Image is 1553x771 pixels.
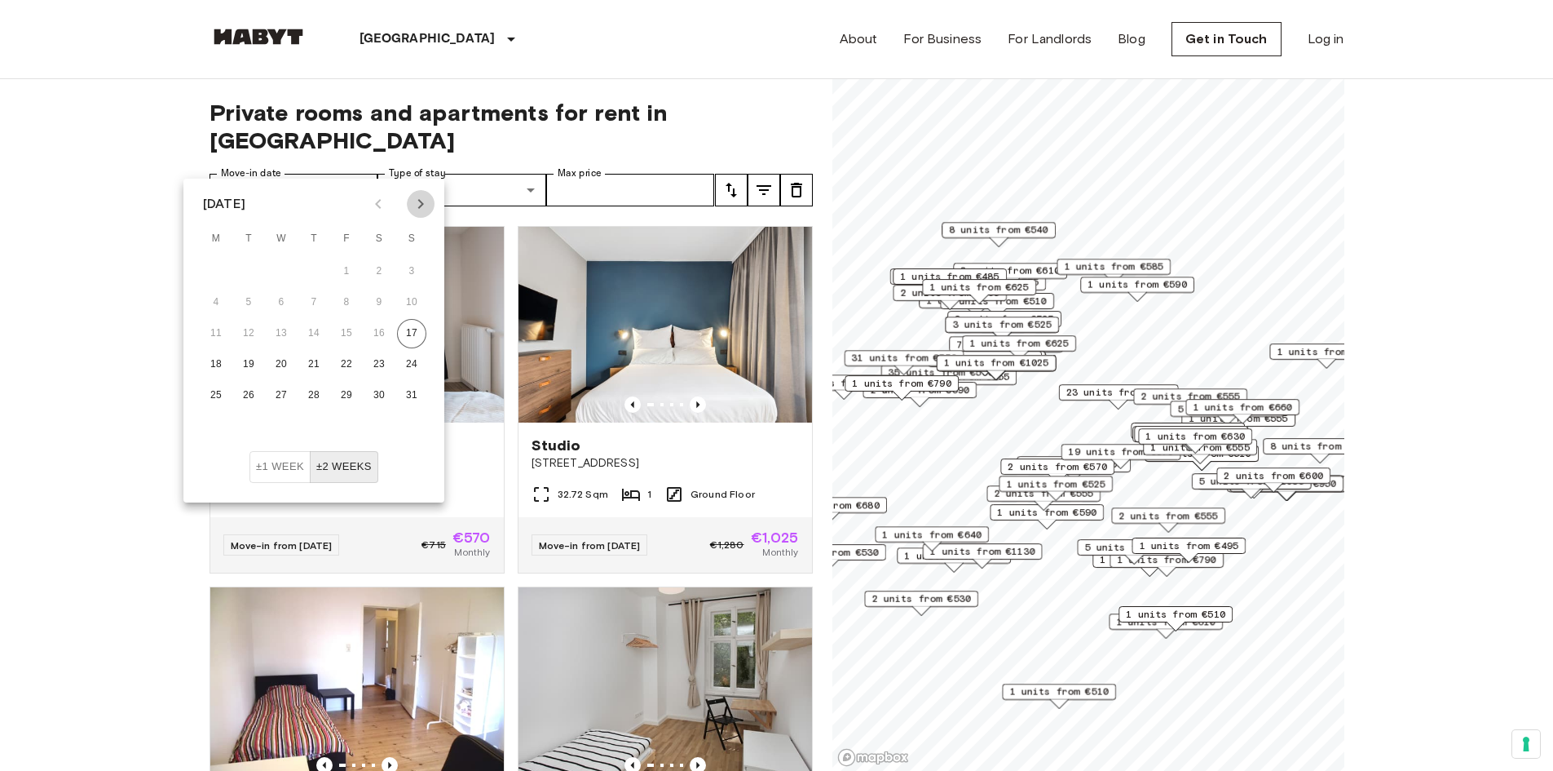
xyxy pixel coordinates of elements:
span: Monthly [762,545,798,560]
div: Map marker [864,591,978,616]
div: Map marker [1133,388,1247,414]
div: Map marker [1229,475,1343,500]
span: 2 units from €510 [947,294,1047,308]
div: Map marker [844,350,964,375]
button: ±2 weeks [310,451,378,483]
div: Move In Flexibility [249,451,378,483]
div: Map marker [1170,401,1284,426]
a: About [840,29,878,49]
span: 8 units from €540 [949,223,1048,237]
span: €1,280 [710,538,744,552]
div: Map marker [1058,384,1178,410]
div: Map marker [1080,277,1194,302]
div: Map marker [787,374,901,400]
div: Map marker [1111,507,1225,533]
span: 1 units from €680 [780,498,880,512]
div: Map marker [1134,426,1248,451]
div: Map marker [1138,428,1252,454]
a: For Business [903,29,982,49]
span: 2 units from €600 [1224,468,1323,483]
span: 5 units from €1085 [1198,474,1304,489]
span: 1 units from €1130 [929,544,1035,559]
div: Map marker [1216,467,1330,493]
div: Map marker [922,279,1036,304]
div: Map marker [942,222,1056,247]
div: Map marker [1109,614,1223,639]
div: Map marker [1057,259,1171,284]
div: Map marker [940,293,1054,318]
span: 1 units from €610 [1116,614,1215,629]
div: Map marker [1118,606,1233,631]
span: 1 [647,487,651,502]
span: €570 [452,530,491,545]
button: 28 [299,381,329,410]
div: Map marker [1229,476,1343,501]
span: 1 units from €645 [1138,423,1238,438]
span: Move-in from [DATE] [231,539,333,552]
label: Type of stay [389,166,446,180]
button: tune [748,174,780,206]
button: Previous image [624,397,641,413]
span: Private rooms and apartments for rent in [GEOGRAPHIC_DATA] [210,99,813,154]
span: Saturday [364,223,394,255]
span: 1 units from €660 [794,375,893,390]
div: Map marker [1110,552,1224,577]
div: Map marker [1002,684,1116,709]
div: Map marker [1000,459,1114,484]
img: Habyt [210,29,307,45]
span: 1 units from €630 [1145,429,1245,444]
div: Map marker [875,526,989,552]
span: Studio [532,436,581,455]
button: 17 [397,319,426,348]
span: Friday [332,223,361,255]
button: 24 [397,350,426,379]
div: Map marker [947,311,1061,336]
span: 5 units from €590 [1084,540,1184,555]
div: Map marker [893,285,1007,310]
div: Map marker [1131,423,1245,448]
span: 3 units from €525 [955,312,1054,326]
label: Max price [558,166,602,180]
span: 8 units from €570 [1270,439,1370,454]
span: Tuesday [234,223,263,255]
div: Map marker [1061,444,1180,469]
div: Map marker [897,547,1011,573]
span: 31 units from €570 [851,351,956,366]
span: Thursday [299,223,329,255]
div: Map marker [990,504,1104,530]
span: 4 units from €530 [779,545,879,560]
span: 1 units from €510 [1009,685,1109,699]
div: Map marker [962,335,1076,361]
p: [GEOGRAPHIC_DATA] [360,29,496,49]
a: Blog [1118,29,1145,49]
span: 1 units from €640 [882,527,982,542]
span: 1 units from €1025 [943,356,1048,370]
span: 1 units from €790 [852,376,951,391]
div: Map marker [1191,473,1311,498]
span: Monthly [454,545,490,560]
button: 31 [397,381,426,410]
a: Mapbox logo [837,748,909,767]
span: 5 units from €660 [1177,401,1277,416]
div: [DATE] [203,194,245,214]
button: 30 [364,381,394,410]
span: [STREET_ADDRESS] [532,455,799,472]
label: Move-in date [221,166,281,180]
span: 1 units from €590 [997,505,1096,520]
button: tune [715,174,748,206]
span: 2 units from €530 [871,592,971,606]
span: 5 units from €950 [1237,476,1336,491]
span: 1 units from €625 [929,280,1029,295]
div: Map marker [953,263,1067,288]
span: 2 units from €555 [1118,508,1218,523]
span: 1 units from €525 [1006,476,1105,491]
a: Get in Touch [1171,22,1282,56]
span: Monday [201,223,231,255]
a: For Landlords [1008,29,1092,49]
div: Map marker [949,336,1063,361]
span: €1,025 [751,530,799,545]
span: Move-in from [DATE] [539,539,641,552]
button: 18 [201,350,231,379]
span: Sunday [397,223,426,255]
div: Map marker [1132,426,1246,451]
